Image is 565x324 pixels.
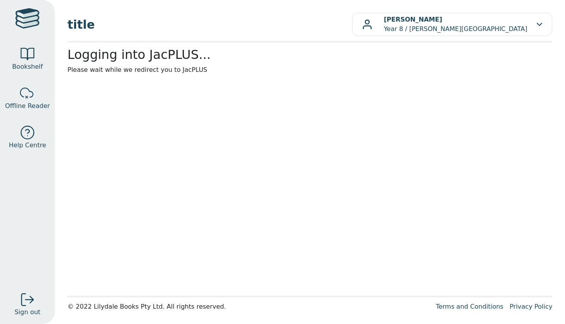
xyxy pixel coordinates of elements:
h2: Logging into JacPLUS... [67,47,552,62]
span: Sign out [15,308,40,317]
a: Terms and Conditions [436,303,503,310]
div: © 2022 Lilydale Books Pty Ltd. All rights reserved. [67,302,430,311]
a: Privacy Policy [510,303,552,310]
span: Offline Reader [5,101,50,111]
span: Help Centre [9,141,46,150]
p: Year 8 / [PERSON_NAME][GEOGRAPHIC_DATA] [384,15,527,34]
button: [PERSON_NAME]Year 8 / [PERSON_NAME][GEOGRAPHIC_DATA] [352,13,552,36]
b: [PERSON_NAME] [384,16,442,23]
p: Please wait while we redirect you to JacPLUS [67,65,552,75]
span: Bookshelf [12,62,43,71]
span: title [67,16,352,33]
